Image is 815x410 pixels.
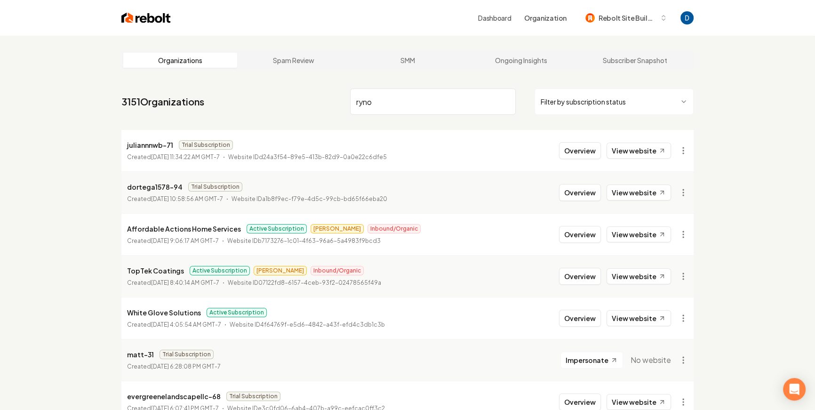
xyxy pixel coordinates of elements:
span: Trial Subscription [160,350,214,359]
img: Rebolt Site Builder [585,13,595,23]
span: [PERSON_NAME] [254,266,307,275]
p: Website ID 4f64769f-e5d6-4842-a43f-efd4c3db1c3b [230,320,385,330]
a: View website [607,310,671,326]
p: Created [127,153,220,162]
span: Trial Subscription [226,392,280,401]
a: SMM [351,53,464,68]
span: Active Subscription [207,308,267,317]
p: Created [127,236,219,246]
p: Created [127,278,219,288]
button: Overview [559,268,601,285]
p: Website ID d24a3f54-89e5-413b-82d9-0a0e22c6dfe5 [228,153,387,162]
a: 3151Organizations [121,95,204,108]
a: Spam Review [237,53,351,68]
img: Rebolt Logo [121,11,171,24]
button: Organization [519,9,572,26]
a: Organizations [123,53,237,68]
time: [DATE] 10:58:56 AM GMT-7 [151,195,223,202]
p: Created [127,320,221,330]
p: White Glove Solutions [127,307,201,318]
span: Active Subscription [190,266,250,275]
span: Active Subscription [247,224,307,233]
button: Open user button [680,11,694,24]
span: Inbound/Organic [368,224,421,233]
time: [DATE] 6:28:08 PM GMT-7 [151,363,221,370]
button: Impersonate [560,352,623,369]
span: Impersonate [566,355,608,365]
a: View website [607,226,671,242]
span: Trial Subscription [179,140,233,150]
img: David Rice [680,11,694,24]
button: Overview [559,310,601,327]
p: Website ID a1b8f9ec-f79e-4d5c-99cb-bd65f66eba20 [232,194,387,204]
span: Rebolt Site Builder [599,13,656,23]
a: View website [607,268,671,284]
a: Ongoing Insights [464,53,578,68]
input: Search by name or ID [350,88,516,115]
p: Created [127,362,221,371]
a: View website [607,185,671,201]
p: juliannnwb-71 [127,139,173,151]
span: [PERSON_NAME] [311,224,364,233]
button: Overview [559,226,601,243]
p: Website ID b7173276-1c01-4f63-96a6-5a4983f9bcd3 [227,236,381,246]
a: Dashboard [478,13,511,23]
p: TopTek Coatings [127,265,184,276]
div: Open Intercom Messenger [783,378,806,401]
p: evergreenelandscapellc-68 [127,391,221,402]
button: Overview [559,142,601,159]
span: No website [631,354,671,366]
a: Subscriber Snapshot [578,53,692,68]
a: View website [607,394,671,410]
a: View website [607,143,671,159]
time: [DATE] 9:06:17 AM GMT-7 [151,237,219,244]
span: Inbound/Organic [311,266,364,275]
time: [DATE] 4:05:54 AM GMT-7 [151,321,221,328]
time: [DATE] 11:34:22 AM GMT-7 [151,153,220,161]
button: Overview [559,184,601,201]
span: Trial Subscription [188,182,242,192]
p: matt-31 [127,349,154,360]
p: dortega1578-94 [127,181,183,193]
p: Website ID 07122fd8-6157-4ceb-93f2-02478565f49a [228,278,381,288]
time: [DATE] 8:40:14 AM GMT-7 [151,279,219,286]
p: Created [127,194,223,204]
p: Affordable Actions Home Services [127,223,241,234]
